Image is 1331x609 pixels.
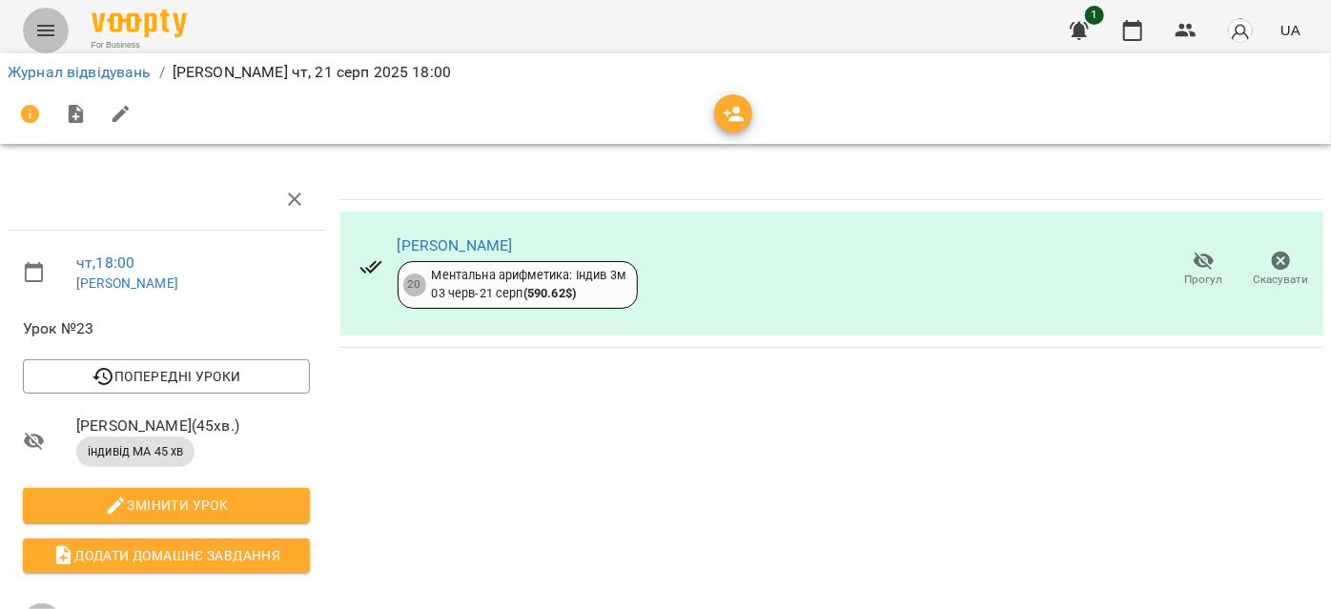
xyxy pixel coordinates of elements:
li: / [159,61,165,84]
button: Попередні уроки [23,359,310,394]
a: Журнал відвідувань [8,63,152,81]
span: 1 [1085,6,1104,25]
a: [PERSON_NAME] [76,275,178,291]
button: UA [1273,12,1308,48]
p: [PERSON_NAME] чт, 21 серп 2025 18:00 [173,61,451,84]
span: Урок №23 [23,317,310,340]
span: UA [1280,20,1300,40]
b: ( 590.62 $ ) [523,286,576,300]
span: Прогул [1185,272,1223,288]
span: Додати домашнє завдання [38,544,295,567]
button: Прогул [1165,243,1242,296]
button: Змінити урок [23,488,310,522]
button: Додати домашнє завдання [23,538,310,573]
button: Menu [23,8,69,53]
span: Попередні уроки [38,365,295,388]
span: [PERSON_NAME] ( 45 хв. ) [76,415,310,437]
a: [PERSON_NAME] [398,236,513,254]
img: avatar_s.png [1227,17,1254,44]
span: Змінити урок [38,494,295,517]
span: For Business [92,39,187,51]
span: індивід МА 45 хв [76,443,195,460]
a: чт , 18:00 [76,254,134,272]
button: Скасувати [1242,243,1320,296]
div: 20 [403,274,426,296]
nav: breadcrumb [8,61,1323,84]
div: Ментальна арифметика: Індив 3м 03 черв - 21 серп [432,267,625,302]
span: Скасувати [1254,272,1309,288]
img: Voopty Logo [92,10,187,37]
